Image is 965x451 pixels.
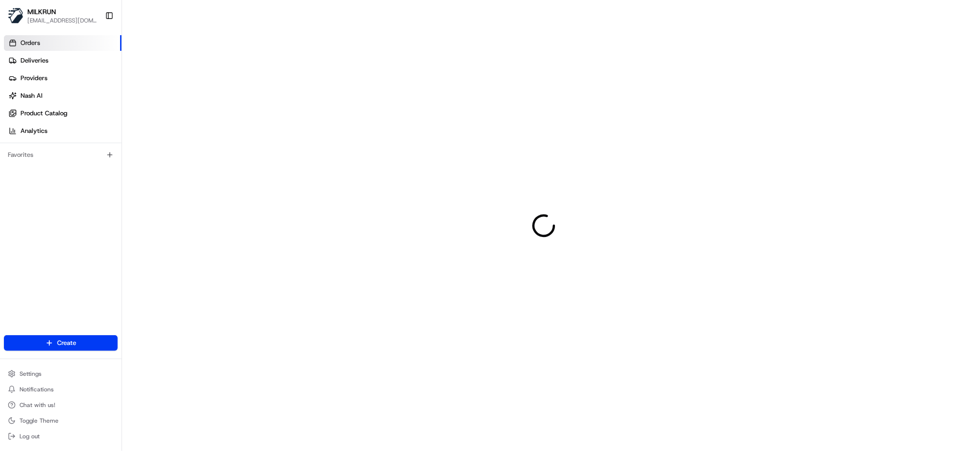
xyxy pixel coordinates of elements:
span: Analytics [21,127,47,135]
span: Create [57,339,76,347]
a: Analytics [4,123,122,139]
span: Deliveries [21,56,48,65]
span: Chat with us! [20,401,55,409]
span: Log out [20,432,40,440]
span: Orders [21,39,40,47]
button: Create [4,335,118,351]
a: Product Catalog [4,106,122,121]
a: Providers [4,70,122,86]
img: MILKRUN [8,8,23,23]
button: Notifications [4,383,118,396]
button: MILKRUNMILKRUN[EMAIL_ADDRESS][DOMAIN_NAME] [4,4,101,27]
span: Notifications [20,386,54,393]
button: Toggle Theme [4,414,118,428]
a: Deliveries [4,53,122,68]
button: MILKRUN [27,7,56,17]
span: Nash AI [21,91,42,100]
button: Chat with us! [4,398,118,412]
span: Settings [20,370,41,378]
span: Product Catalog [21,109,67,118]
span: Toggle Theme [20,417,59,425]
button: Log out [4,430,118,443]
button: Settings [4,367,118,381]
a: Nash AI [4,88,122,104]
div: Favorites [4,147,118,163]
button: [EMAIL_ADDRESS][DOMAIN_NAME] [27,17,97,24]
span: Providers [21,74,47,83]
a: Orders [4,35,122,51]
